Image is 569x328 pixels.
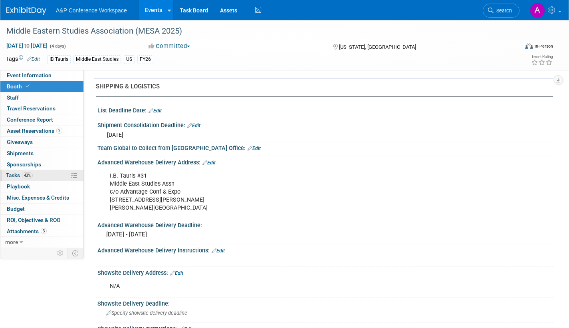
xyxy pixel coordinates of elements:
[534,43,553,49] div: In-Person
[0,81,83,92] a: Booth
[0,137,83,148] a: Giveaways
[22,172,33,178] span: 43%
[97,298,553,308] div: Showsite Delivery Deadline:
[104,168,465,216] div: I.B. Tauris #31 Middle East Studies Assn c/o Advantage Conf & Expo [STREET_ADDRESS][PERSON_NAME] ...
[7,128,62,134] span: Asset Reservations
[6,172,33,178] span: Tasks
[23,42,31,49] span: to
[0,70,83,81] a: Event Information
[106,310,187,316] span: Specify showsite delivery deadline
[525,43,533,49] img: Format-Inperson.png
[248,146,261,151] a: Edit
[124,55,135,64] div: US
[0,148,83,159] a: Shipments
[97,104,553,115] div: List Deadline Date:
[97,156,553,167] div: Advanced Warehouse Delivery Address:
[472,42,553,54] div: Event Format
[97,219,553,229] div: Advanced Warehouse Delivery Deadline:
[97,244,553,255] div: Advanced Warehouse Delivery Instructions:
[170,270,183,276] a: Edit
[97,142,553,152] div: Team Global to Collect from [GEOGRAPHIC_DATA] Office:
[0,215,83,226] a: ROI, Objectives & ROO
[0,226,83,237] a: Attachments3
[137,55,153,64] div: FY26
[5,239,18,245] span: more
[6,42,48,49] span: [DATE] [DATE]
[67,248,84,258] td: Toggle Event Tabs
[483,4,519,18] a: Search
[54,248,67,258] td: Personalize Event Tab Strip
[0,192,83,203] a: Misc. Expenses & Credits
[339,44,416,50] span: [US_STATE], [GEOGRAPHIC_DATA]
[7,228,47,234] span: Attachments
[0,114,83,125] a: Conference Report
[103,228,547,241] div: [DATE] - [DATE]
[26,84,30,88] i: Booth reservation complete
[47,55,71,64] div: IB Tauris
[107,132,123,138] span: [DATE]
[0,92,83,103] a: Staff
[0,103,83,114] a: Travel Reservations
[212,248,225,254] a: Edit
[494,8,512,14] span: Search
[531,55,553,59] div: Event Rating
[49,44,66,49] span: (4 days)
[97,119,553,130] div: Shipment Consolidation Deadline:
[7,139,33,145] span: Giveaways
[7,105,56,112] span: Travel Reservations
[149,108,162,114] a: Edit
[27,56,40,62] a: Edit
[73,55,121,64] div: Middle East Studies
[41,228,47,234] span: 3
[97,267,553,277] div: Showsite Delivery Address:
[96,82,547,91] div: SHIPPING & LOGISTICS
[7,217,60,223] span: ROI, Objectives & ROO
[7,116,53,123] span: Conference Report
[0,237,83,248] a: more
[7,161,41,168] span: Sponsorships
[0,170,83,181] a: Tasks43%
[6,7,46,15] img: ExhibitDay
[0,159,83,170] a: Sponsorships
[530,3,545,18] img: Amanda Oney
[7,206,25,212] span: Budget
[7,150,34,156] span: Shipments
[56,128,62,134] span: 2
[56,7,127,14] span: A&P Conference Workspace
[7,72,52,78] span: Event Information
[4,24,506,38] div: Middle Eastern Studies Association (MESA 2025)
[146,42,193,50] button: Committed
[7,83,31,90] span: Booth
[7,94,19,101] span: Staff
[202,160,216,166] a: Edit
[7,194,69,201] span: Misc. Expenses & Credits
[187,123,200,128] a: Edit
[0,181,83,192] a: Playbook
[0,126,83,136] a: Asset Reservations2
[7,183,30,190] span: Playbook
[0,204,83,214] a: Budget
[6,55,40,64] td: Tags
[104,278,465,294] div: N/A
